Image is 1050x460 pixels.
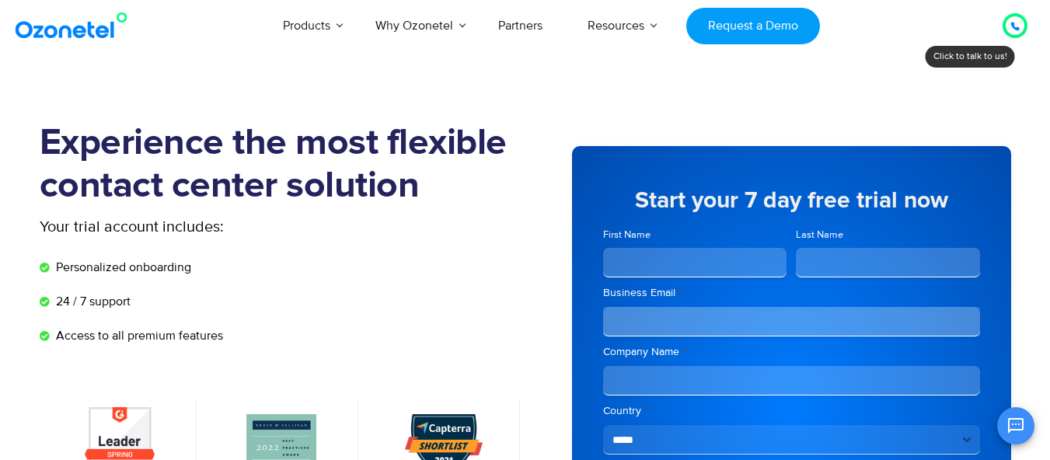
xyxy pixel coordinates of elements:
[603,189,980,212] h5: Start your 7 day free trial now
[603,228,787,242] label: First Name
[997,407,1034,444] button: Open chat
[796,228,980,242] label: Last Name
[52,326,223,345] span: Access to all premium features
[603,285,980,301] label: Business Email
[603,403,980,419] label: Country
[603,344,980,360] label: Company Name
[40,122,525,207] h1: Experience the most flexible contact center solution
[686,8,819,44] a: Request a Demo
[52,292,131,311] span: 24 / 7 support
[52,258,191,277] span: Personalized onboarding
[40,215,409,239] p: Your trial account includes:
